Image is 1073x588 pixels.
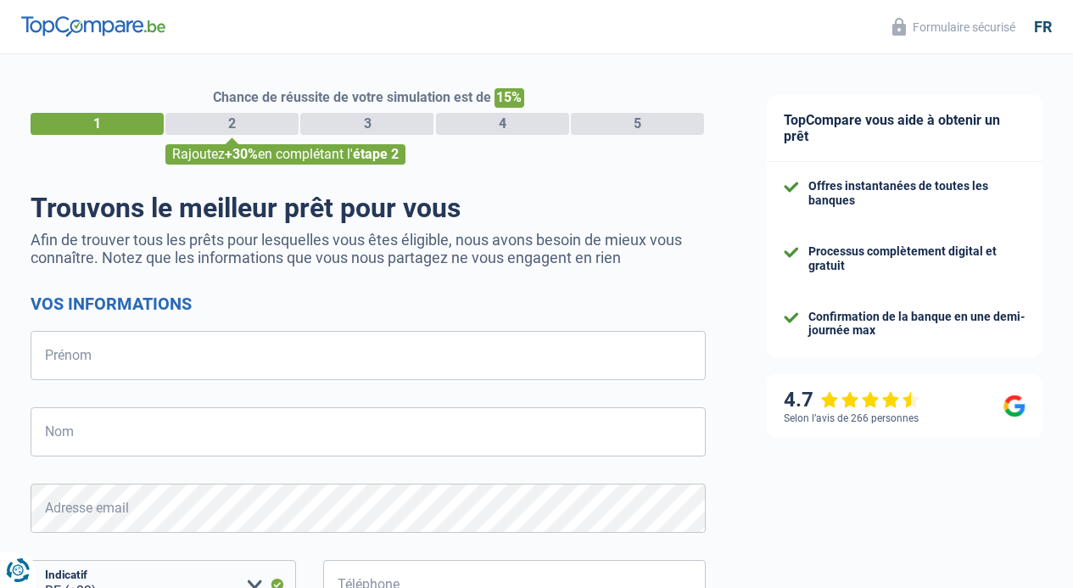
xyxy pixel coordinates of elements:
div: Selon l’avis de 266 personnes [784,412,919,424]
div: 1 [31,113,164,135]
button: Formulaire sécurisé [882,13,1025,41]
div: 3 [300,113,433,135]
div: 5 [571,113,704,135]
div: Rajoutez en complétant l' [165,144,405,165]
div: 2 [165,113,299,135]
div: Offres instantanées de toutes les banques [808,179,1025,208]
p: Afin de trouver tous les prêts pour lesquelles vous êtes éligible, nous avons besoin de mieux vou... [31,231,706,266]
div: 4 [436,113,569,135]
span: étape 2 [353,146,399,162]
span: +30% [225,146,258,162]
h2: Vos informations [31,294,706,314]
h1: Trouvons le meilleur prêt pour vous [31,192,706,224]
div: fr [1034,18,1052,36]
div: TopCompare vous aide à obtenir un prêt [767,95,1042,162]
span: Chance de réussite de votre simulation est de [213,89,491,105]
div: 4.7 [784,388,920,412]
img: TopCompare Logo [21,16,165,36]
div: Confirmation de la banque en une demi-journée max [808,310,1025,339]
div: Processus complètement digital et gratuit [808,244,1025,273]
span: 15% [495,88,524,108]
